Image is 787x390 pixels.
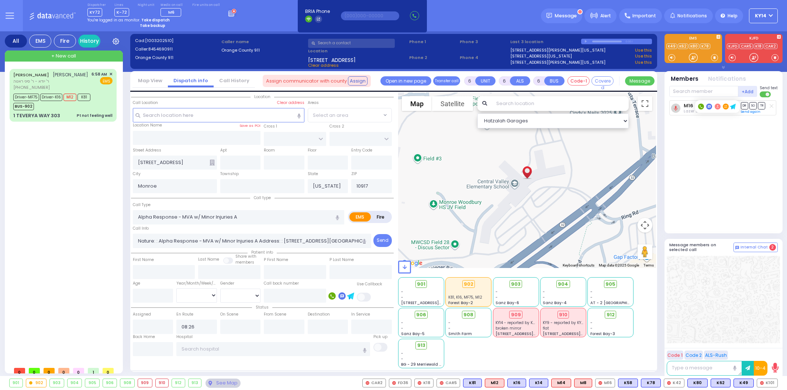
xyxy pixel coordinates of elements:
[496,325,521,331] span: broken mirror
[638,218,652,233] button: Map camera controls
[665,36,722,42] label: EMS
[10,379,23,387] div: 901
[677,13,707,19] span: Notifications
[401,356,403,362] span: -
[13,84,50,90] span: [PHONE_NUMBER]
[551,379,571,387] div: ALS
[689,43,699,49] a: K80
[133,171,141,177] label: City
[380,76,431,86] a: Open in new page
[392,381,396,385] img: red-radio-icon.svg
[50,379,64,387] div: 903
[436,379,460,387] div: CAR5
[87,17,140,23] span: You're logged in as monitor.
[760,381,764,385] img: red-radio-icon.svg
[148,46,173,52] span: 8454690911
[416,311,426,318] span: 906
[433,76,460,86] button: Transfer call
[758,102,765,109] span: TR
[221,39,306,45] label: Caller name
[543,320,586,325] span: KY9 - reported by KY42
[389,379,411,387] div: FD36
[176,334,193,340] label: Hospital
[510,76,530,86] button: ALS
[277,100,304,106] label: Clear address
[529,379,548,387] div: K14
[635,47,652,53] a: Use this
[728,13,738,19] span: Help
[308,171,318,177] label: State
[351,171,357,177] label: ZIP
[669,86,738,97] input: Search member
[85,379,99,387] div: 905
[220,311,238,317] label: On Scene
[252,304,272,310] span: Status
[684,108,719,114] span: Lazer Schwimmer
[739,43,753,49] a: CAR5
[734,379,754,387] div: K49
[595,379,615,387] div: M16
[362,379,386,387] div: CAR2
[176,342,370,356] input: Search hospital
[511,281,521,288] span: 903
[13,112,60,119] div: 1 TEVERYA WAY 303
[734,379,754,387] div: BLS
[357,281,382,287] label: Use Callback
[156,379,169,387] div: 910
[754,361,767,376] button: 10-4
[558,311,569,319] div: 910
[266,77,347,85] span: Assign communicator with county
[29,11,78,20] img: Logo
[235,254,256,259] small: Share with
[58,368,69,373] span: 0
[727,43,739,49] a: KJFD
[248,250,277,255] span: Patient info
[348,76,367,85] button: Assign
[135,55,219,61] label: Orange County 911
[29,368,40,373] span: 0
[409,55,457,61] span: Phone 2
[53,72,88,78] span: [PERSON_NAME]
[401,289,403,295] span: -
[77,94,90,101] span: K81
[308,56,356,62] span: [STREET_ADDRESS]
[401,351,403,356] span: -
[741,102,748,109] span: DR
[641,379,661,387] div: K78
[667,351,683,360] button: Code 1
[192,3,220,7] label: Fire units on call
[409,39,457,45] span: Phone 1
[370,212,391,222] label: Fire
[133,281,140,286] label: Age
[448,320,451,325] span: -
[510,59,605,66] a: [STREET_ADDRESS][PERSON_NAME][US_STATE]
[133,202,151,208] label: Call Type
[14,368,25,373] span: 0
[463,379,482,387] div: K81
[738,86,757,97] button: +Add
[402,96,432,111] button: Show street map
[176,281,217,286] div: Year/Month/Week/Day
[475,76,496,86] button: UNIT
[509,311,522,319] div: 909
[638,96,652,111] button: Toggle fullscreen view
[590,331,615,337] span: Forest Bay-3
[172,379,185,387] div: 912
[664,379,684,387] div: K42
[329,257,354,263] label: P Last Name
[239,123,260,128] label: Save as POI
[133,257,154,263] label: First Name
[432,96,473,111] button: Show satellite imagery
[567,76,590,86] button: Code-1
[551,379,571,387] div: M14
[351,147,372,153] label: Entry Code
[401,295,403,300] span: -
[462,280,475,288] div: 902
[29,35,51,48] div: EMS
[591,76,614,86] button: Covered
[618,379,638,387] div: BLS
[760,91,772,98] label: Turn off text
[373,234,392,247] button: Send
[114,8,129,17] span: K-72
[546,13,552,18] img: message.svg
